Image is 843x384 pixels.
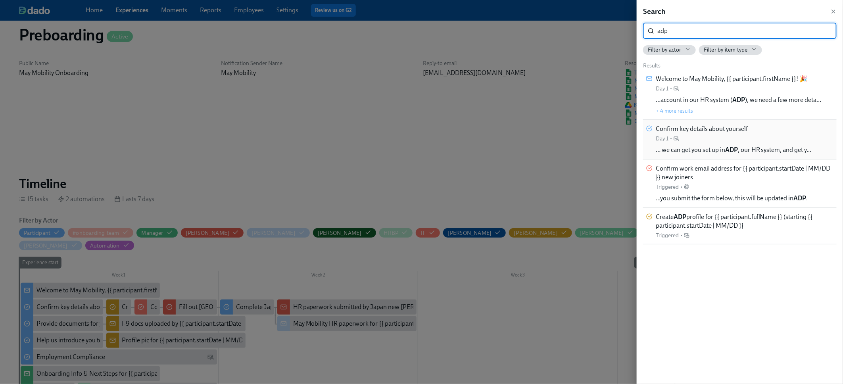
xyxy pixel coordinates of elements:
h5: Search [643,6,666,17]
span: Confirm work email address for {{ participant.startDate | MM/DD }} new joiners [656,164,833,182]
span: …account in our HR system ( ), we need a few more deta… [656,96,822,104]
strong: ADP [725,146,738,154]
strong: ADP [794,194,807,202]
div: Day 1 [656,85,668,92]
div: Confirm key details about yourselfDay 1•… we can get you set up inADP, our HR system, and get y… [643,120,837,159]
span: Filter by actor [648,46,682,54]
span: Welcome to May Mobility, {{ participant.firstName }}! 🎉 [656,75,808,83]
div: • [680,232,682,239]
div: Triggered [656,183,679,191]
svg: Personal Email [674,86,679,91]
button: Filter by actor [643,45,696,55]
button: + 4 more results [656,108,693,114]
span: …you submit the form below, this will be updated in . [656,194,808,203]
strong: ADP [732,96,745,104]
svg: Work Email [684,232,689,238]
span: Confirm key details about yourself [656,125,748,133]
div: Day 1 [656,135,668,142]
span: Filter by item type [704,46,748,54]
div: • [670,135,672,142]
strong: ADP [674,213,686,221]
div: • [670,85,672,92]
div: Triggered [656,232,679,239]
div: Task for IT [646,165,653,174]
svg: Personal Email [674,136,679,141]
div: CreateADPprofile for {{ participant.fullName }} (starting {{ participant.startDate | MM/DD }}Trig... [643,208,837,244]
span: Create profile for {{ participant.fullName }} (starting {{ participant.startDate | MM/DD }} [656,213,833,230]
span: … we can get you set up in , our HR system, and get y… [656,146,812,154]
div: • [680,183,682,191]
div: Task for Participant [646,125,653,134]
div: Welcome to May Mobility, {{ participant.firstName }}! 🎉Day 1•…account in our HR system (ADP), we ... [643,70,837,120]
svg: Slack [684,184,689,190]
div: Task for Kaelyn [646,213,653,222]
div: Confirm work email address for {{ participant.startDate | MM/DD }} new joinersTriggered•…you subm... [643,159,837,208]
span: Results [643,62,661,69]
div: Message to Participant [646,75,653,84]
button: Filter by item type [699,45,762,55]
